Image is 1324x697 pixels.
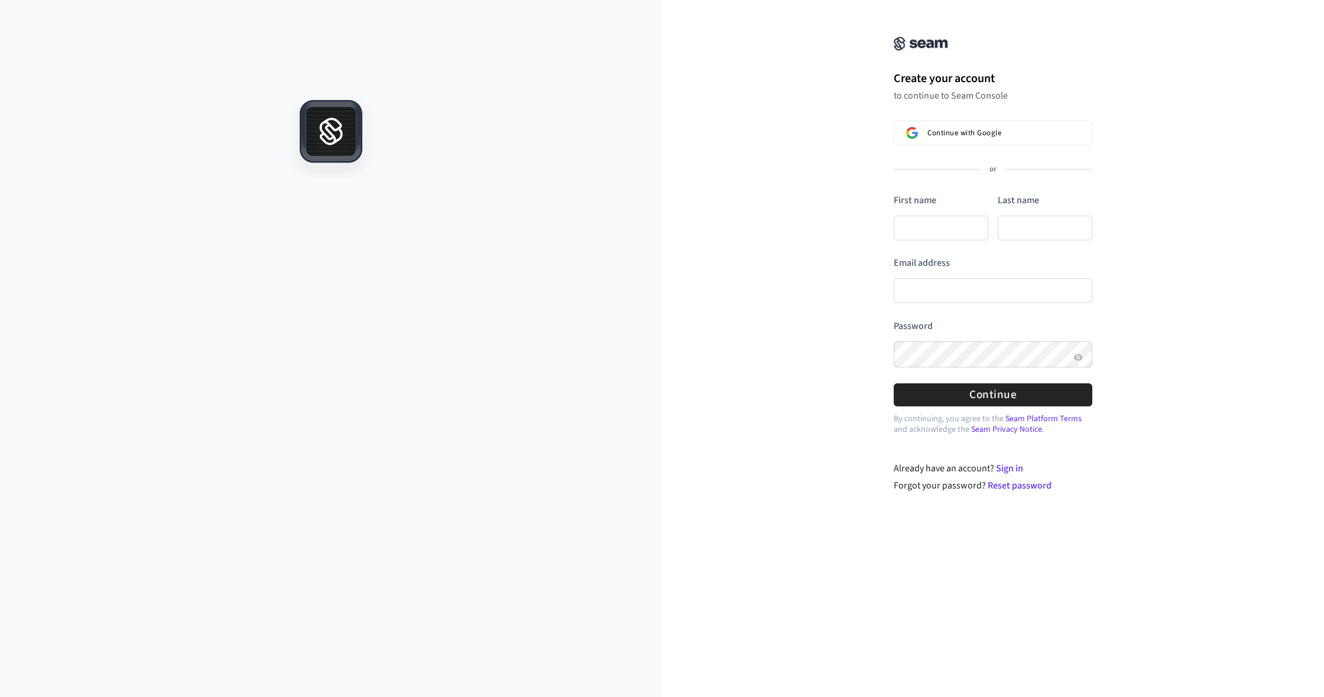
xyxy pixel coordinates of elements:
[1005,413,1082,425] a: Seam Platform Terms
[894,320,933,333] label: Password
[894,194,936,207] label: First name
[971,424,1042,435] a: Seam Privacy Notice
[894,461,1093,475] div: Already have an account?
[998,194,1039,207] label: Last name
[894,383,1092,406] button: Continue
[894,256,950,269] label: Email address
[894,37,948,51] img: Seam Console
[894,478,1093,493] div: Forgot your password?
[894,413,1092,435] p: By continuing, you agree to the and acknowledge the .
[894,90,1092,102] p: to continue to Seam Console
[927,128,1001,138] span: Continue with Google
[989,164,997,175] p: or
[906,127,918,139] img: Sign in with Google
[988,479,1052,492] a: Reset password
[894,120,1092,145] button: Sign in with GoogleContinue with Google
[894,70,1092,87] h1: Create your account
[1071,350,1085,364] button: Show password
[996,462,1023,475] a: Sign in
